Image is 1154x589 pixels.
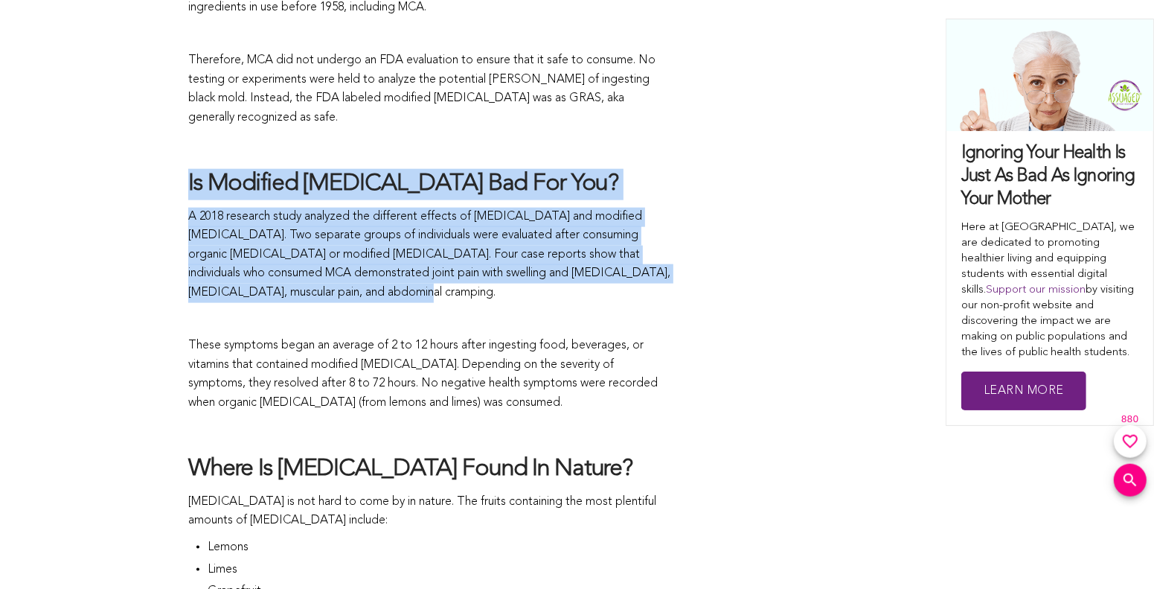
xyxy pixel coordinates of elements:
li: Limes [208,561,672,583]
h2: Is Modified [MEDICAL_DATA] Bad For You? [188,169,672,200]
iframe: Chat Widget [1080,518,1154,589]
h2: Where Is [MEDICAL_DATA] Found In Nature? [188,454,672,485]
a: Learn More [961,372,1086,411]
p: A 2018 research study analyzed the different effects of [MEDICAL_DATA] and modified [MEDICAL_DATA... [188,208,672,303]
li: Lemons [208,538,672,561]
p: Therefore, MCA did not undergo an FDA evaluation to ensure that it safe to consume. No testing or... [188,51,672,127]
p: [MEDICAL_DATA] is not hard to come by in nature. The fruits containing the most plentiful amounts... [188,493,672,531]
p: These symptoms began an average of 2 to 12 hours after ingesting food, beverages, or vitamins tha... [188,337,672,413]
